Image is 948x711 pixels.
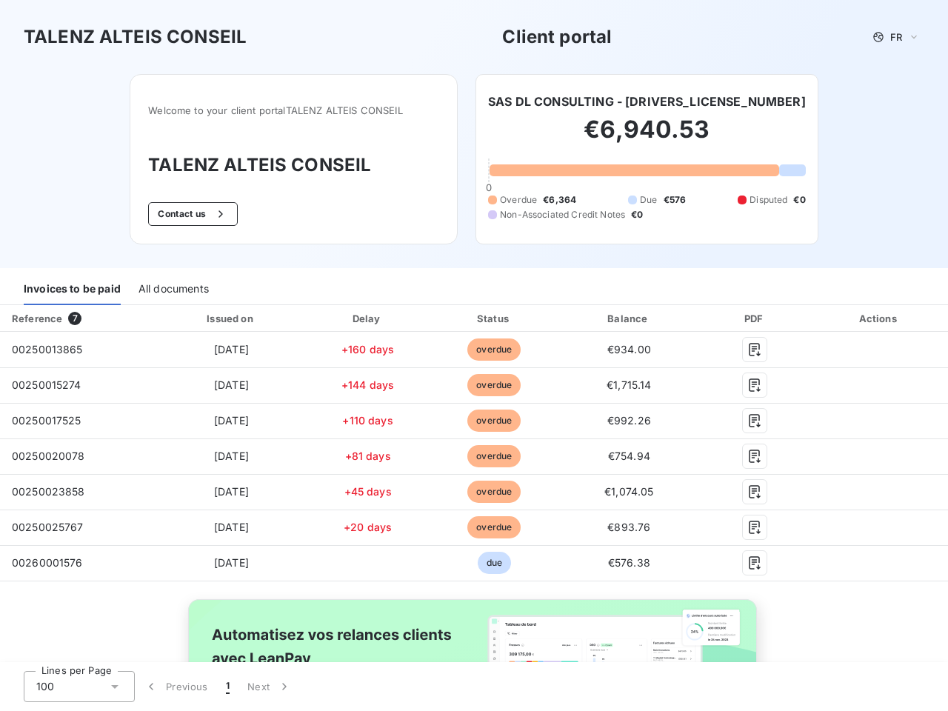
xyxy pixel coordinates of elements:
span: €934.00 [607,343,651,355]
div: Issued on [160,311,303,326]
span: 00250015274 [12,378,81,391]
div: Invoices to be paid [24,274,121,305]
span: €0 [631,208,643,221]
span: 00260001576 [12,556,83,569]
span: [DATE] [214,521,249,533]
span: +144 days [341,378,394,391]
span: 00250013865 [12,343,83,355]
span: [DATE] [214,485,249,498]
span: €576.38 [608,556,650,569]
span: 00250020078 [12,450,85,462]
div: Reference [12,313,62,324]
span: +160 days [341,343,394,355]
div: Status [433,311,555,326]
h3: Client portal [502,24,612,50]
div: Balance [562,311,697,326]
button: 1 [217,671,238,702]
span: Overdue [500,193,537,207]
span: €576 [664,193,687,207]
span: [DATE] [214,414,249,427]
span: overdue [467,516,521,538]
span: €1,074.05 [604,485,653,498]
span: 00250025767 [12,521,84,533]
span: overdue [467,374,521,396]
span: FR [890,31,902,43]
span: 00250017525 [12,414,81,427]
h6: SAS DL CONSULTING - [DRIVERS_LICENSE_NUMBER] [488,93,806,110]
span: 100 [36,679,54,694]
span: +20 days [344,521,392,533]
span: €754.94 [608,450,650,462]
span: €6,364 [543,193,576,207]
div: Actions [813,311,945,326]
span: €893.76 [607,521,650,533]
h3: TALENZ ALTEIS CONSEIL [148,152,439,178]
span: Non-Associated Credit Notes [500,208,625,221]
div: PDF [702,311,807,326]
h2: €6,940.53 [488,115,806,159]
button: Previous [135,671,217,702]
span: 0 [486,181,492,193]
span: 7 [68,312,81,325]
span: €992.26 [607,414,651,427]
span: Due [640,193,657,207]
span: due [478,552,511,574]
span: Welcome to your client portal TALENZ ALTEIS CONSEIL [148,104,439,116]
button: Contact us [148,202,238,226]
span: 1 [226,679,230,694]
div: Delay [309,311,427,326]
span: +110 days [342,414,393,427]
span: +81 days [345,450,391,462]
span: [DATE] [214,450,249,462]
span: €1,715.14 [607,378,651,391]
span: 00250023858 [12,485,85,498]
button: Next [238,671,301,702]
span: overdue [467,410,521,432]
span: [DATE] [214,378,249,391]
div: All documents [138,274,209,305]
span: €0 [793,193,805,207]
span: [DATE] [214,556,249,569]
span: [DATE] [214,343,249,355]
h3: TALENZ ALTEIS CONSEIL [24,24,247,50]
span: overdue [467,338,521,361]
span: Disputed [750,193,787,207]
span: +45 days [344,485,392,498]
span: overdue [467,481,521,503]
span: overdue [467,445,521,467]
